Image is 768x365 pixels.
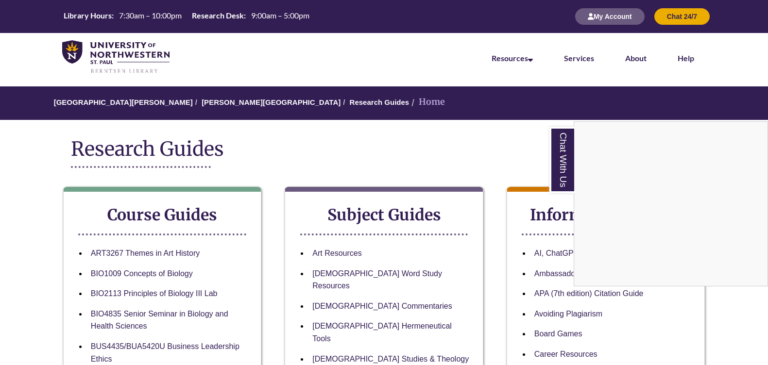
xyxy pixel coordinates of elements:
[574,122,768,286] iframe: Chat Widget
[564,53,594,63] a: Services
[62,40,170,74] img: UNWSP Library Logo
[625,53,647,63] a: About
[549,127,574,193] a: Chat With Us
[678,53,694,63] a: Help
[574,121,768,286] div: Chat With Us
[492,53,533,63] a: Resources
